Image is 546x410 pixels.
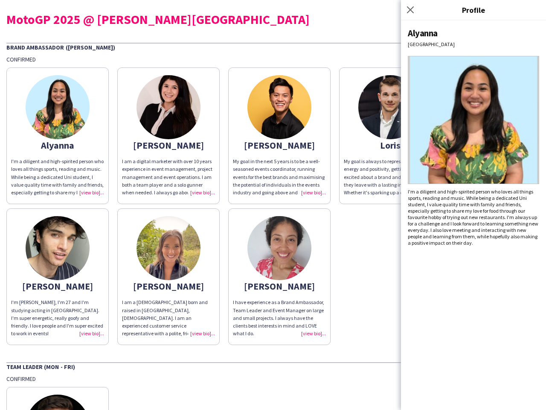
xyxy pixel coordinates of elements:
div: I am a [DEMOGRAPHIC_DATA] born and raised in [GEOGRAPHIC_DATA], [DEMOGRAPHIC_DATA]. I am an exper... [122,299,215,337]
img: thumb-62eb41afc025d.jpg [247,75,311,139]
div: I have experience as a Brand Ambassador, Team Leader and Event Manager on large and small project... [233,299,326,337]
h3: Profile [401,4,546,15]
div: My goal is always to represent a client with energy and positivity, getting people excited about ... [344,158,437,196]
div: Alyanna [11,141,104,149]
span: I'm [PERSON_NAME], I'm 27 and I'm studying acting in [GEOGRAPHIC_DATA]. I'm super energetic, real... [11,299,103,337]
div: [PERSON_NAME] [11,282,104,290]
div: MotoGP 2025 @ [PERSON_NAME][GEOGRAPHIC_DATA] [6,13,540,26]
div: [PERSON_NAME] [122,141,215,149]
div: I am a digital marketer with over 10 years experience in event management, project management and... [122,158,215,196]
div: Team Leader (Mon - Fri) [6,362,540,371]
img: thumb-64100373c9d56.jpeg [26,216,90,280]
div: Loris [344,141,437,149]
div: [PERSON_NAME] [122,282,215,290]
img: thumb-62e9e87426306.jpeg [136,75,200,139]
div: [PERSON_NAME] [233,141,326,149]
div: Alyanna [408,27,539,39]
span: My goal in the next 5 years is to be a well-seasoned events coordinator, running events for the b... [233,158,326,203]
div: [PERSON_NAME] [233,282,326,290]
div: Brand Ambassador ([PERSON_NAME]) [6,43,540,51]
div: Confirmed [6,375,540,383]
img: thumb-65540c925499e.jpeg [136,216,200,280]
div: I'm a diligent and high-spirited person who loves all things sports, reading and music. While bei... [11,158,104,196]
img: thumb-65c0bc1d2998a.jpg [26,75,90,139]
div: Confirmed [6,56,540,63]
div: I'm a diligent and high-spirited person who loves all things sports, reading and music. While bei... [408,188,539,246]
div: [GEOGRAPHIC_DATA] [408,41,539,47]
img: thumb-6600dda6a58b6.jpg [358,75,422,139]
img: Crew avatar or photo [408,56,539,184]
img: thumb-660cbe850bd74.jpg [247,216,311,280]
